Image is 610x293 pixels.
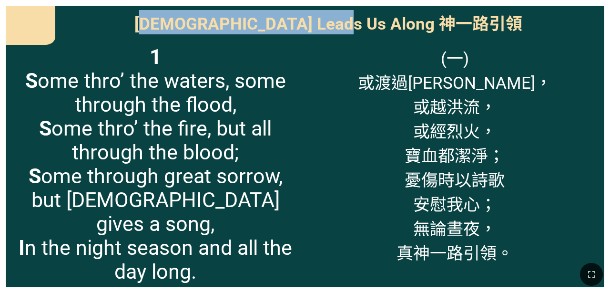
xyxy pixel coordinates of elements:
b: S [25,69,38,93]
b: S [39,116,51,140]
span: (一) 或渡過[PERSON_NAME]， 或越洪流， 或經烈火， 寶血都潔淨； 憂傷時以詩歌 安慰我心； 無論晝夜， 真神一路引領。 [358,45,552,264]
b: I [19,236,25,260]
span: [DEMOGRAPHIC_DATA] Leads Us Along 神一路引領 [134,10,522,34]
span: ome thro’ the waters, some through the flood, ome thro’ the fire, but all through the blood; ome ... [11,45,299,283]
b: 1 [150,45,162,69]
b: S [29,164,41,188]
